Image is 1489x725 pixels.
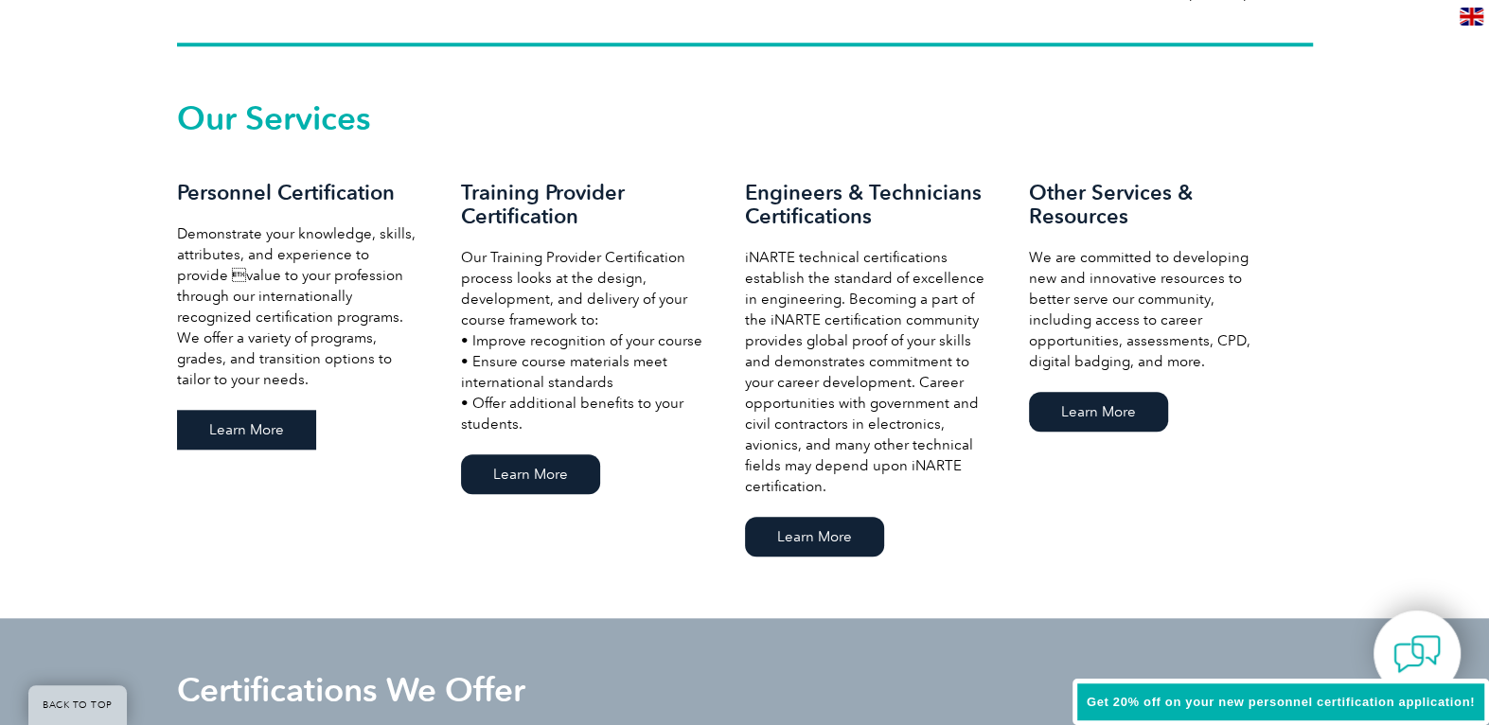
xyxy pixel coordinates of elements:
h2: Certifications We Offer [177,675,525,705]
p: We are committed to developing new and innovative resources to better serve our community, includ... [1029,247,1275,372]
h3: Training Provider Certification [461,181,707,228]
a: Learn More [177,410,316,450]
h3: Personnel Certification [177,181,423,204]
p: iNARTE technical certifications establish the standard of excellence in engineering. Becoming a p... [745,247,991,497]
a: Learn More [745,517,884,557]
p: Our Training Provider Certification process looks at the design, development, and delivery of you... [461,247,707,434]
span: Get 20% off on your new personnel certification application! [1087,695,1475,709]
p: Demonstrate your knowledge, skills, attributes, and experience to provide value to your professi... [177,223,423,390]
h3: Other Services & Resources [1029,181,1275,228]
img: contact-chat.png [1393,630,1441,678]
a: Learn More [1029,392,1168,432]
h2: Our Services [177,103,1313,133]
a: Learn More [461,454,600,494]
h3: Engineers & Technicians Certifications [745,181,991,228]
img: en [1460,8,1483,26]
a: BACK TO TOP [28,685,127,725]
